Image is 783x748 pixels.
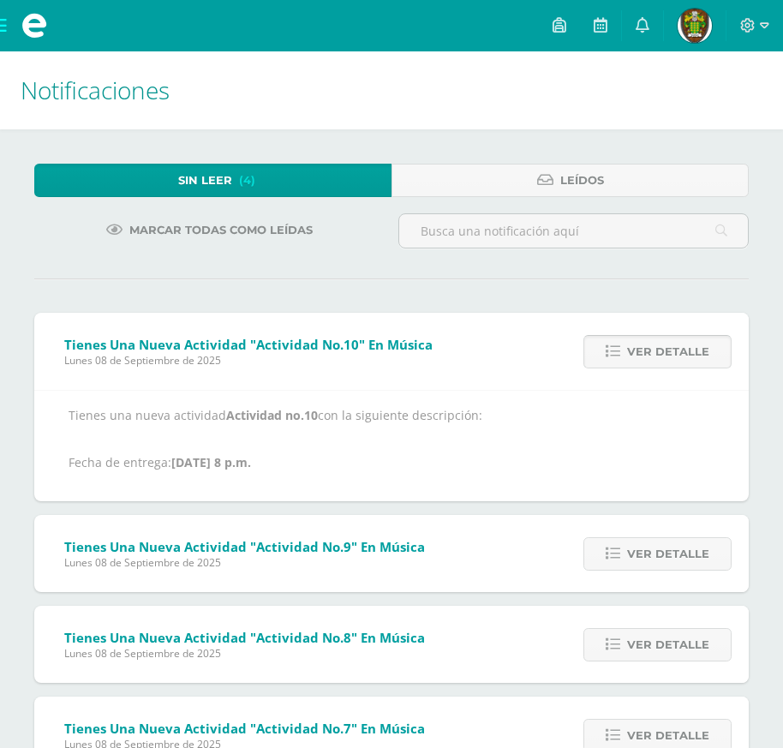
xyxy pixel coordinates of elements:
[678,9,712,43] img: a981a266f68492dc5fdecbf70b0fb8f3.png
[85,213,334,247] a: Marcar todas como leídas
[64,646,425,661] span: Lunes 08 de Septiembre de 2025
[171,454,251,470] strong: [DATE] 8 p.m.
[64,555,425,570] span: Lunes 08 de Septiembre de 2025
[64,629,425,646] span: Tienes una nueva actividad "Actividad no.8" En Música
[560,165,604,196] span: Leídos
[627,336,709,368] span: Ver detalle
[21,74,170,106] span: Notificaciones
[64,538,425,555] span: Tienes una nueva actividad "Actividad no.9" En Música
[391,164,749,197] a: Leídos
[239,165,255,196] span: (4)
[627,538,709,570] span: Ver detalle
[34,164,391,197] a: Sin leer(4)
[69,408,714,470] p: Tienes una nueva actividad con la siguiente descripción: Fecha de entrega:
[627,629,709,661] span: Ver detalle
[129,214,313,246] span: Marcar todas como leídas
[64,720,425,737] span: Tienes una nueva actividad "Actividad no.7" En Música
[64,353,433,368] span: Lunes 08 de Septiembre de 2025
[178,165,232,196] span: Sin leer
[64,336,433,353] span: Tienes una nueva actividad "Actividad no.10" En Música
[399,214,748,248] input: Busca una notificación aquí
[226,407,318,423] strong: Actividad no.10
